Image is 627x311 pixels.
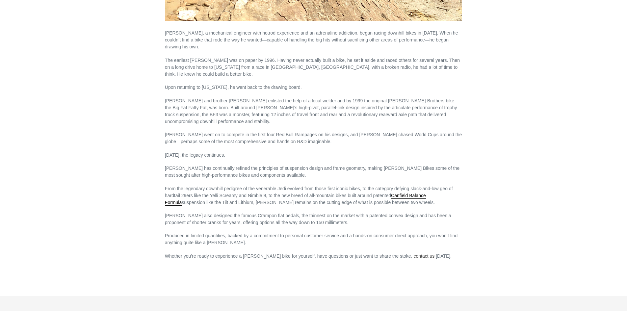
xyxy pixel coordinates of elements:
p: [PERSON_NAME] and brother [PERSON_NAME] enlisted the help of a local welder and by 1999 the origi... [165,97,462,125]
p: Whether you’re ready to experience a [PERSON_NAME] bike for yourself, have questions or just want... [165,253,462,260]
p: [DATE], the legacy continues. [165,152,462,159]
p: From the legendary downhill pedigree of the venerable Jedi evolved from those first iconic bikes,... [165,185,462,206]
p: [PERSON_NAME] went on to compete in the first four Red Bull Rampages on his designs, and [PERSON_... [165,131,462,145]
a: contact us [413,253,434,259]
p: Upon returning to [US_STATE], he went back to the drawing board. [165,84,462,91]
p: The earliest [PERSON_NAME] was on paper by 1996. Having never actually built a bike, he set it as... [165,57,462,78]
a: Canfield Balance Formula [165,193,426,206]
p: [PERSON_NAME] has continually refined the principles of suspension design and frame geometry, mak... [165,165,462,179]
p: [PERSON_NAME] also designed the famous Crampon flat pedals, the thinnest on the market with a pat... [165,212,462,226]
p: Produced in limited quantities, backed by a commitment to personal customer service and a hands-o... [165,232,462,246]
p: [PERSON_NAME], a mechanical engineer with hotrod experience and an adrenaline addiction, began ra... [165,23,462,50]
